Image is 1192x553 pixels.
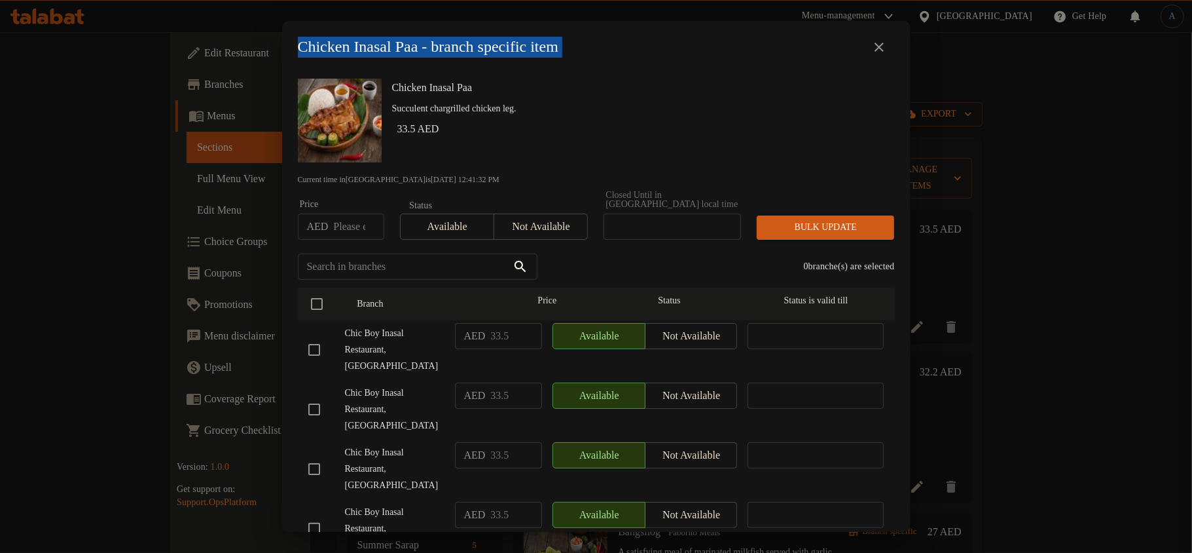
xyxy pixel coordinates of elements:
span: Not available [499,218,583,237]
button: Available [400,214,494,240]
input: Please enter price [490,323,541,349]
span: Price [503,293,590,309]
p: AED [307,219,329,235]
p: AED [464,328,486,344]
span: Branch [357,296,493,313]
span: Bulk update [767,219,884,236]
span: Status is valid till [748,293,884,309]
span: Chic Boy Inasal Restaurant, [GEOGRAPHIC_DATA] [345,445,444,494]
p: 0 branche(s) are selected [804,260,895,273]
span: Status [601,293,737,309]
p: AED [464,388,486,404]
input: Please enter price [490,442,541,468]
p: Succulent chargrilled chicken leg. [392,101,884,117]
h2: Chicken Inasal Paa - branch specific item [298,37,559,58]
button: close [863,31,895,63]
input: Please enter price [490,383,541,409]
p: AED [464,507,486,523]
input: Please enter price [490,502,541,528]
button: Bulk update [757,216,894,240]
p: AED [464,448,486,463]
input: Search in branches [298,254,507,280]
img: Chicken Inasal Paa [298,79,382,162]
input: Please enter price [333,214,384,240]
h6: 33.5 AED [397,120,884,138]
span: Available [406,218,489,237]
span: Chic Boy Inasal Restaurant, [GEOGRAPHIC_DATA] [345,385,444,434]
span: Chic Boy Inasal Restaurant, [GEOGRAPHIC_DATA] [345,326,444,375]
h6: Chicken Inasal Paa [392,79,884,97]
p: Current time in [GEOGRAPHIC_DATA] is [DATE] 12:41:32 PM [298,174,895,185]
button: Not available [494,214,588,240]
